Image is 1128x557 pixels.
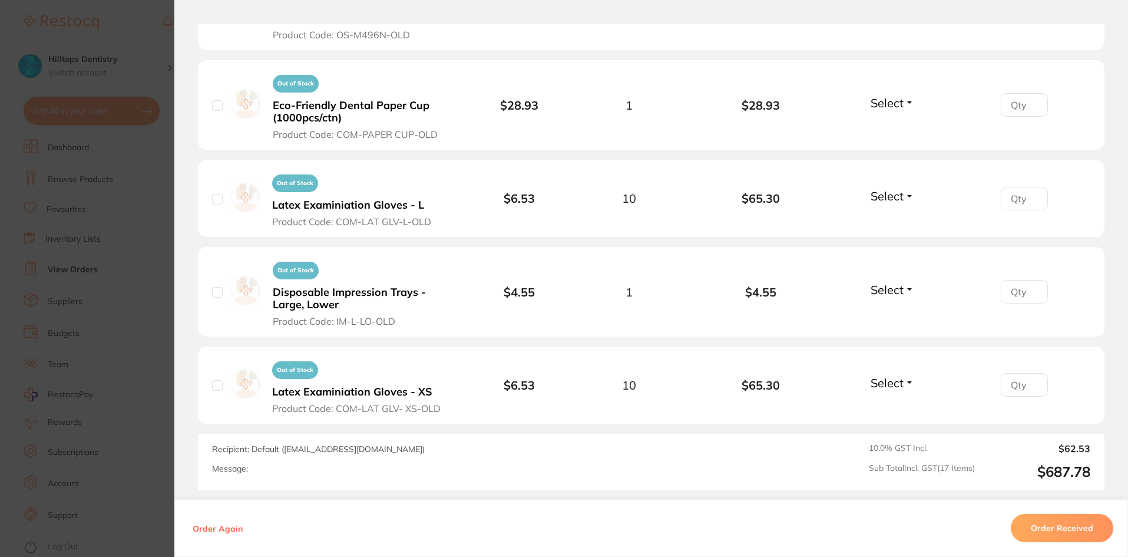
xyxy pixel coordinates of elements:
b: $4.55 [504,285,535,299]
span: Select [871,95,904,110]
span: Product Code: OS-M496N-OLD [273,29,410,40]
input: Qty [1001,187,1048,210]
button: Select [867,375,918,390]
span: Product Code: COM-LAT GLV-L-OLD [272,216,431,227]
span: Select [871,375,904,390]
span: Select [871,282,904,297]
span: 10 [622,378,636,392]
b: $28.93 [500,98,538,113]
img: Latex Examiniation Gloves - L [231,183,260,212]
span: Out of Stock [273,262,319,279]
span: Sub Total Incl. GST ( 17 Items) [869,463,975,480]
b: $6.53 [504,191,535,206]
span: Product Code: IM-L-LO-OLD [273,316,395,327]
input: Qty [1001,93,1048,117]
b: Eco-Friendly Dental Paper Cup (1000pcs/ctn) [273,100,455,124]
button: Out of StockLatex Examiniation Gloves - XS Product Code: COM-LAT GLV- XS-OLD [269,356,454,414]
b: $28.93 [695,98,827,112]
b: Latex Examiniation Gloves - XS [272,386,432,398]
span: 10.0 % GST Incl. [869,443,975,454]
span: Product Code: COM-LAT GLV- XS-OLD [272,403,441,414]
button: Out of StockDisposable Impression Trays - Large, Lower Product Code: IM-L-LO-OLD [269,256,458,327]
img: Latex Examiniation Gloves - XS [231,370,260,398]
button: Select [867,282,918,297]
img: Eco-Friendly Dental Paper Cup (1000pcs/ctn) [231,90,260,118]
span: Out of Stock [273,75,319,93]
button: Select [867,95,918,110]
b: Disposable Impression Trays - Large, Lower [273,286,455,311]
span: 1 [626,285,633,299]
b: Latex Examiniation Gloves - L [272,199,424,212]
b: $65.30 [695,378,827,392]
b: $65.30 [695,192,827,205]
button: Order Received [1011,514,1113,542]
input: Qty [1001,373,1048,397]
button: Out of StockEco-Friendly Dental Paper Cup (1000pcs/ctn) Product Code: COM-PAPER CUP-OLD [269,70,458,140]
span: Out of Stock [272,361,318,379]
input: Qty [1001,280,1048,304]
label: Message: [212,464,248,474]
button: Select [867,189,918,203]
span: Recipient: Default ( [EMAIL_ADDRESS][DOMAIN_NAME] ) [212,444,425,454]
button: Out of StockLatex Examiniation Gloves - L Product Code: COM-LAT GLV-L-OLD [269,169,444,228]
img: Disposable Impression Trays - Large, Lower [231,276,260,305]
b: $6.53 [504,378,535,393]
span: 1 [626,98,633,112]
span: Select [871,189,904,203]
span: Product Code: COM-PAPER CUP-OLD [273,129,438,140]
span: Out of Stock [272,174,318,192]
button: Order Again [189,523,246,533]
span: 10 [622,192,636,205]
b: $4.55 [695,285,827,299]
output: $62.53 [984,443,1090,454]
output: $687.78 [984,463,1090,480]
